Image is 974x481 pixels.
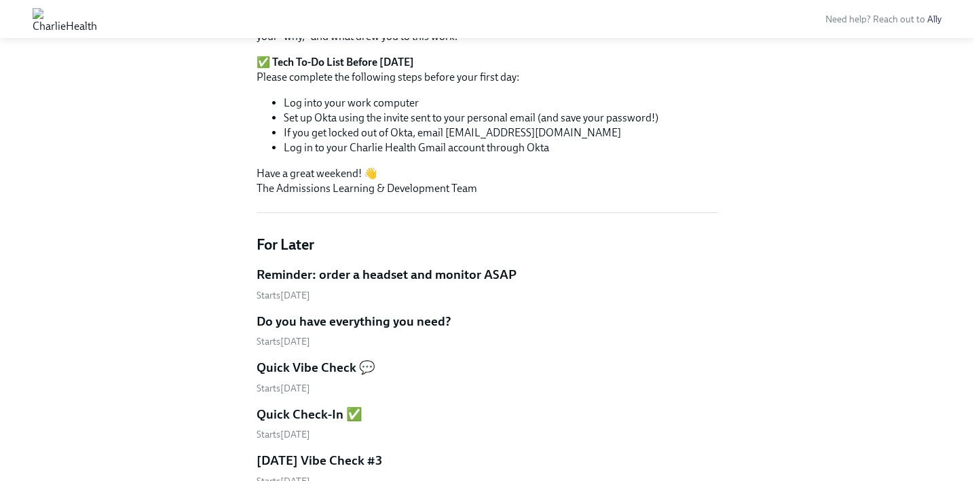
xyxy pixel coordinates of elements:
span: Friday, September 5th 2025, 2:00 pm [257,429,310,440]
p: Have a great weekend! 👋 The Admissions Learning & Development Team [257,166,718,196]
li: If you get locked out of Okta, email [EMAIL_ADDRESS][DOMAIN_NAME] [284,126,718,140]
a: Quick Vibe Check 💬Starts[DATE] [257,359,718,395]
strong: ✅ Tech To-Do List Before [DATE] [257,56,414,69]
span: Wednesday, September 3rd 2025, 2:00 pm [257,383,310,394]
h5: Do you have everything you need? [257,313,451,330]
span: Tuesday, September 2nd 2025, 7:00 am [257,290,310,301]
img: CharlieHealth [33,8,97,30]
a: Reminder: order a headset and monitor ASAPStarts[DATE] [257,266,718,302]
a: Do you have everything you need?Starts[DATE] [257,313,718,349]
h5: Reminder: order a headset and monitor ASAP [257,266,517,284]
h4: For Later [257,235,718,255]
li: Log in to your Charlie Health Gmail account through Okta [284,140,718,155]
h5: Quick Check-In ✅ [257,406,362,423]
p: Please complete the following steps before your first day: [257,55,718,85]
span: Need help? Reach out to [825,14,941,25]
span: Wednesday, September 3rd 2025, 7:00 am [257,336,310,347]
a: Quick Check-In ✅Starts[DATE] [257,406,718,442]
li: Set up Okta using the invite sent to your personal email (and save your password!) [284,111,718,126]
a: Ally [927,14,941,25]
li: Log into your work computer [284,96,718,111]
h5: Quick Vibe Check 💬 [257,359,375,377]
h5: [DATE] Vibe Check #3 [257,452,382,469]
